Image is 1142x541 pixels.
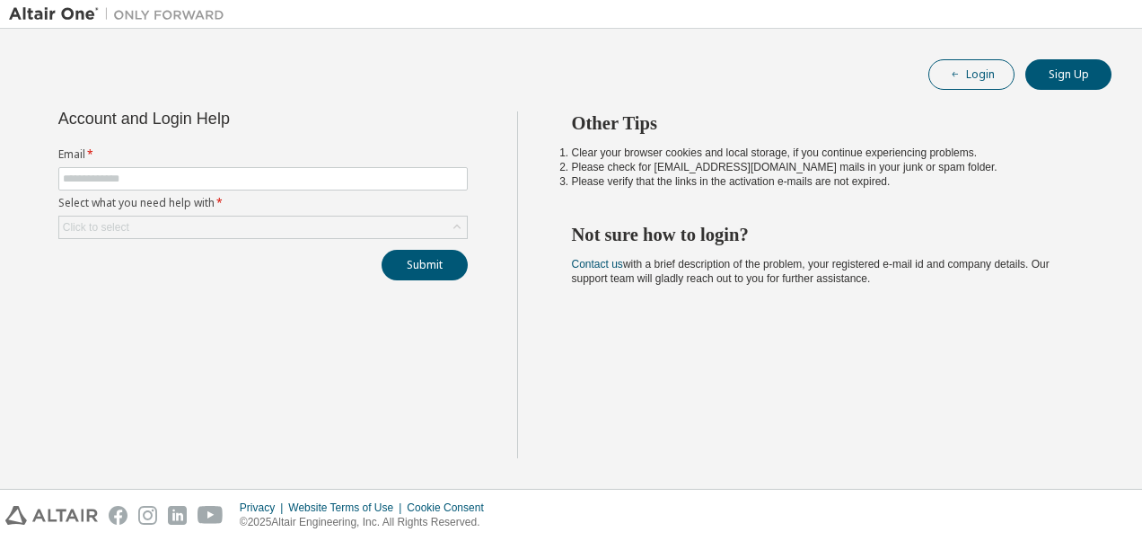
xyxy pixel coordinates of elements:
div: Cookie Consent [407,501,494,515]
li: Clear your browser cookies and local storage, if you continue experiencing problems. [572,146,1080,160]
h2: Other Tips [572,111,1080,135]
label: Email [58,147,468,162]
span: with a brief description of the problem, your registered e-mail id and company details. Our suppo... [572,258,1050,285]
button: Submit [382,250,468,280]
p: © 2025 Altair Engineering, Inc. All Rights Reserved. [240,515,495,530]
div: Privacy [240,501,288,515]
a: Contact us [572,258,623,270]
li: Please verify that the links in the activation e-mails are not expired. [572,174,1080,189]
img: altair_logo.svg [5,506,98,525]
img: Altair One [9,5,233,23]
label: Select what you need help with [58,196,468,210]
img: linkedin.svg [168,506,187,525]
button: Sign Up [1025,59,1111,90]
button: Login [928,59,1015,90]
div: Website Terms of Use [288,501,407,515]
div: Account and Login Help [58,111,386,126]
img: youtube.svg [198,506,224,525]
div: Click to select [63,220,129,235]
div: Click to select [59,217,467,238]
h2: Not sure how to login? [572,223,1080,246]
img: instagram.svg [138,506,157,525]
img: facebook.svg [109,506,127,525]
li: Please check for [EMAIL_ADDRESS][DOMAIN_NAME] mails in your junk or spam folder. [572,160,1080,174]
